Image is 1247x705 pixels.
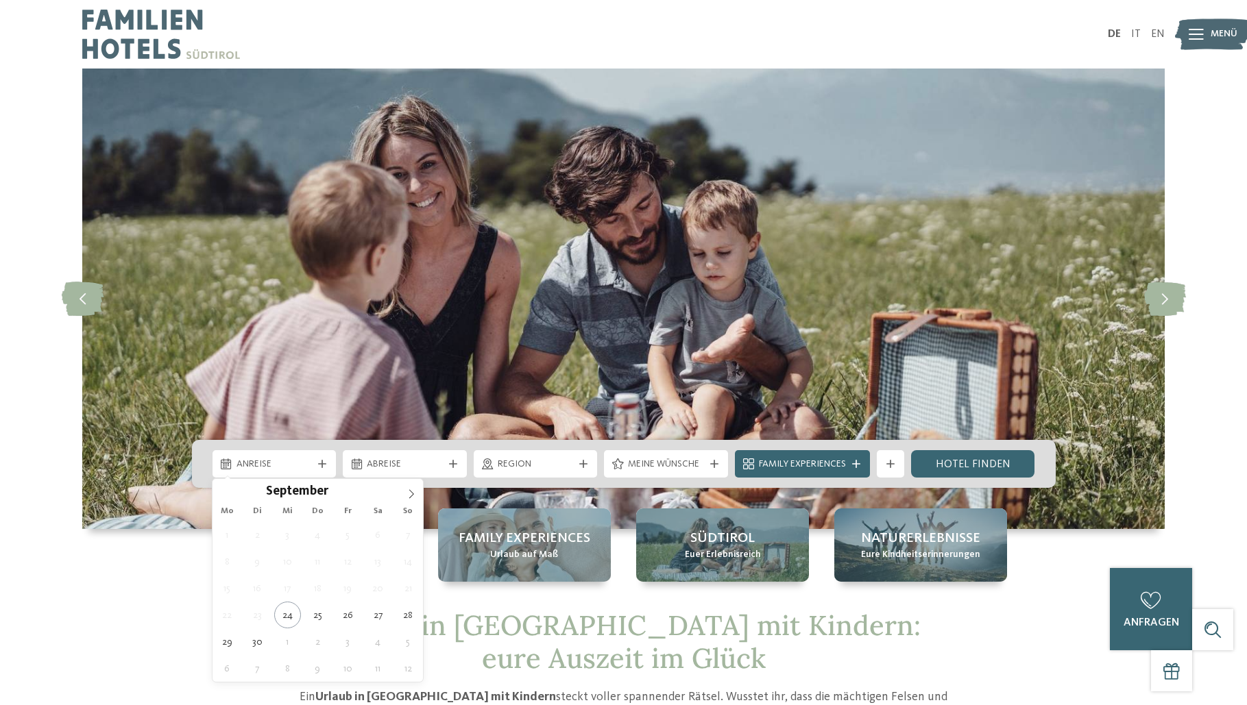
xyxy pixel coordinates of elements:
[304,521,331,548] span: September 4, 2025
[1124,617,1179,628] span: anfragen
[498,458,574,471] span: Region
[335,628,361,655] span: Oktober 3, 2025
[395,655,422,682] span: Oktober 12, 2025
[1131,29,1141,40] a: IT
[326,608,921,676] span: Urlaub in [GEOGRAPHIC_DATA] mit Kindern: eure Auszeit im Glück
[363,507,393,516] span: Sa
[861,548,980,562] span: Eure Kindheitserinnerungen
[244,575,271,602] span: September 16, 2025
[438,508,611,582] a: Urlaub in Südtirol mit Kindern – ein unvergessliches Erlebnis Family Experiences Urlaub auf Maß
[315,691,556,703] strong: Urlaub in [GEOGRAPHIC_DATA] mit Kindern
[628,458,704,471] span: Meine Wünsche
[304,628,331,655] span: Oktober 2, 2025
[214,548,241,575] span: September 8, 2025
[335,575,361,602] span: September 19, 2025
[395,575,422,602] span: September 21, 2025
[393,507,423,516] span: So
[328,484,374,498] input: Year
[365,655,391,682] span: Oktober 11, 2025
[332,507,363,516] span: Fr
[274,628,301,655] span: Oktober 1, 2025
[335,655,361,682] span: Oktober 10, 2025
[244,602,271,628] span: September 23, 2025
[1151,29,1165,40] a: EN
[685,548,761,562] span: Euer Erlebnisreich
[365,628,391,655] span: Oktober 4, 2025
[395,521,422,548] span: September 7, 2025
[759,458,846,471] span: Family Experiences
[244,521,271,548] span: September 2, 2025
[304,602,331,628] span: September 25, 2025
[266,486,328,499] span: September
[1108,29,1121,40] a: DE
[1211,27,1237,41] span: Menü
[911,450,1035,478] a: Hotel finden
[861,529,980,548] span: Naturerlebnisse
[244,655,271,682] span: Oktober 7, 2025
[304,655,331,682] span: Oktober 9, 2025
[335,548,361,575] span: September 12, 2025
[690,529,755,548] span: Südtirol
[237,458,313,471] span: Anreise
[214,628,241,655] span: September 29, 2025
[395,602,422,628] span: September 28, 2025
[274,521,301,548] span: September 3, 2025
[244,628,271,655] span: September 30, 2025
[214,602,241,628] span: September 22, 2025
[367,458,443,471] span: Abreise
[244,548,271,575] span: September 9, 2025
[272,507,302,516] span: Mi
[274,575,301,602] span: September 17, 2025
[213,507,243,516] span: Mo
[365,548,391,575] span: September 13, 2025
[214,575,241,602] span: September 15, 2025
[636,508,809,582] a: Urlaub in Südtirol mit Kindern – ein unvergessliches Erlebnis Südtirol Euer Erlebnisreich
[335,521,361,548] span: September 5, 2025
[365,521,391,548] span: September 6, 2025
[274,548,301,575] span: September 10, 2025
[1110,568,1192,650] a: anfragen
[274,655,301,682] span: Oktober 8, 2025
[242,507,272,516] span: Di
[834,508,1007,582] a: Urlaub in Südtirol mit Kindern – ein unvergessliches Erlebnis Naturerlebnisse Eure Kindheitserinn...
[82,69,1165,529] img: Urlaub in Südtirol mit Kindern – ein unvergessliches Erlebnis
[490,548,558,562] span: Urlaub auf Maß
[459,529,590,548] span: Family Experiences
[395,628,422,655] span: Oktober 5, 2025
[395,548,422,575] span: September 14, 2025
[302,507,332,516] span: Do
[274,602,301,628] span: September 24, 2025
[214,655,241,682] span: Oktober 6, 2025
[304,548,331,575] span: September 11, 2025
[304,575,331,602] span: September 18, 2025
[365,602,391,628] span: September 27, 2025
[335,602,361,628] span: September 26, 2025
[214,521,241,548] span: September 1, 2025
[365,575,391,602] span: September 20, 2025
